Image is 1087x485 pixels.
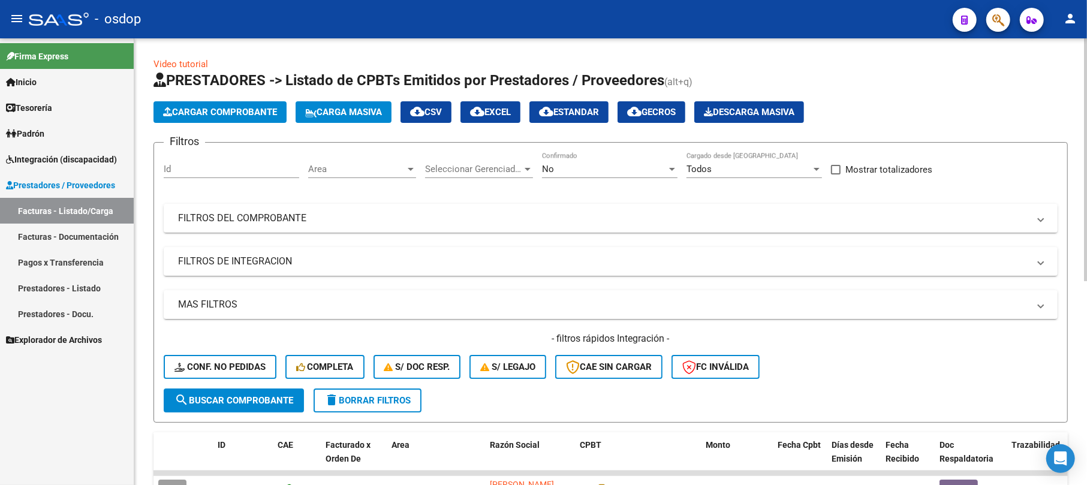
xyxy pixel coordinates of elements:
button: S/ Doc Resp. [374,355,461,379]
span: Fecha Cpbt [778,440,821,450]
mat-icon: search [174,393,189,407]
button: CSV [401,101,451,123]
span: Mostrar totalizadores [845,162,932,177]
span: Estandar [539,107,599,118]
span: Borrar Filtros [324,395,411,406]
span: Area [308,164,405,174]
h4: - filtros rápidos Integración - [164,332,1058,345]
mat-icon: person [1063,11,1077,26]
span: Firma Express [6,50,68,63]
span: Cargar Comprobante [163,107,277,118]
span: Seleccionar Gerenciador [425,164,522,174]
span: Gecros [627,107,676,118]
button: Cargar Comprobante [153,101,287,123]
button: Gecros [618,101,685,123]
mat-panel-title: FILTROS DEL COMPROBANTE [178,212,1029,225]
span: PRESTADORES -> Listado de CPBTs Emitidos por Prestadores / Proveedores [153,72,664,89]
datatable-header-cell: Fecha Recibido [881,432,935,485]
span: CAE SIN CARGAR [566,362,652,372]
span: Razón Social [490,440,540,450]
button: FC Inválida [672,355,760,379]
div: Open Intercom Messenger [1046,444,1075,473]
datatable-header-cell: Facturado x Orden De [321,432,387,485]
span: S/ Doc Resp. [384,362,450,372]
span: Tesorería [6,101,52,115]
button: Completa [285,355,365,379]
span: Buscar Comprobante [174,395,293,406]
span: Carga Masiva [305,107,382,118]
button: EXCEL [460,101,520,123]
span: Doc Respaldatoria [940,440,993,463]
span: Todos [686,164,712,174]
datatable-header-cell: CAE [273,432,321,485]
span: Area [392,440,409,450]
mat-icon: cloud_download [410,104,424,119]
mat-panel-title: FILTROS DE INTEGRACION [178,255,1029,268]
button: Carga Masiva [296,101,392,123]
datatable-header-cell: Trazabilidad [1007,432,1079,485]
span: No [542,164,554,174]
mat-icon: menu [10,11,24,26]
datatable-header-cell: CPBT [575,432,701,485]
mat-expansion-panel-header: MAS FILTROS [164,290,1058,319]
button: Buscar Comprobante [164,388,304,412]
button: Descarga Masiva [694,101,804,123]
span: CPBT [580,440,601,450]
span: Trazabilidad [1011,440,1060,450]
button: CAE SIN CARGAR [555,355,663,379]
mat-icon: cloud_download [539,104,553,119]
span: ID [218,440,225,450]
span: Días desde Emisión [832,440,874,463]
datatable-header-cell: Doc Respaldatoria [935,432,1007,485]
span: Fecha Recibido [886,440,919,463]
span: Facturado x Orden De [326,440,371,463]
span: Inicio [6,76,37,89]
span: EXCEL [470,107,511,118]
button: S/ legajo [469,355,546,379]
button: Estandar [529,101,609,123]
span: Descarga Masiva [704,107,794,118]
datatable-header-cell: Días desde Emisión [827,432,881,485]
span: Padrón [6,127,44,140]
span: Prestadores / Proveedores [6,179,115,192]
app-download-masive: Descarga masiva de comprobantes (adjuntos) [694,101,804,123]
span: FC Inválida [682,362,749,372]
mat-expansion-panel-header: FILTROS DE INTEGRACION [164,247,1058,276]
datatable-header-cell: Monto [701,432,773,485]
span: Explorador de Archivos [6,333,102,347]
span: Monto [706,440,730,450]
mat-icon: cloud_download [470,104,484,119]
datatable-header-cell: Area [387,432,468,485]
mat-expansion-panel-header: FILTROS DEL COMPROBANTE [164,204,1058,233]
mat-icon: cloud_download [627,104,642,119]
span: Completa [296,362,354,372]
span: S/ legajo [480,362,535,372]
span: CSV [410,107,442,118]
span: Integración (discapacidad) [6,153,117,166]
span: - osdop [95,6,141,32]
button: Borrar Filtros [314,388,421,412]
span: (alt+q) [664,76,692,88]
datatable-header-cell: Razón Social [485,432,575,485]
a: Video tutorial [153,59,208,70]
datatable-header-cell: ID [213,432,273,485]
datatable-header-cell: Fecha Cpbt [773,432,827,485]
h3: Filtros [164,133,205,150]
mat-panel-title: MAS FILTROS [178,298,1029,311]
button: Conf. no pedidas [164,355,276,379]
mat-icon: delete [324,393,339,407]
span: CAE [278,440,293,450]
span: Conf. no pedidas [174,362,266,372]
